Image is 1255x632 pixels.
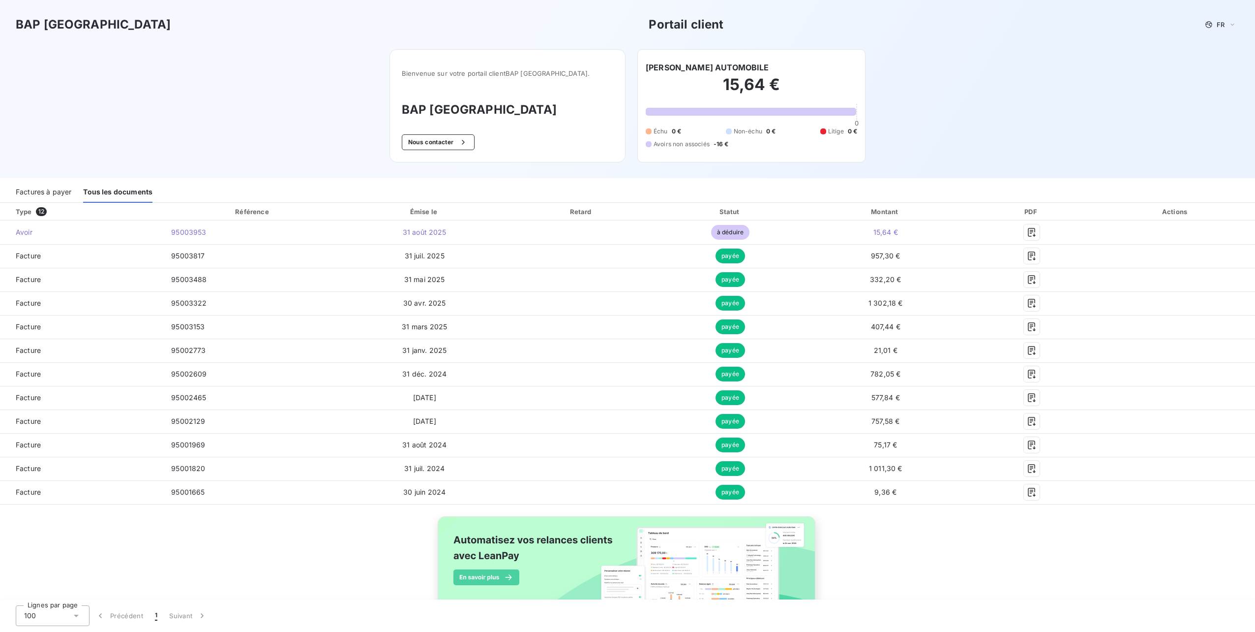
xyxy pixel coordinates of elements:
span: Non-échu [734,127,762,136]
span: 31 juil. 2025 [405,252,445,260]
span: payée [716,367,745,381]
span: payée [716,319,745,334]
div: Statut [659,207,802,217]
span: 957,30 € [871,252,900,260]
span: 1 302,18 € [868,299,903,307]
span: Facture [8,464,155,474]
span: 95003488 [171,275,207,284]
span: 95002465 [171,393,206,402]
span: 0 € [672,127,681,136]
h6: [PERSON_NAME] AUTOMOBILE [646,62,769,73]
span: payée [716,249,745,263]
div: Tous les documents [83,182,152,203]
span: payée [716,296,745,311]
span: Facture [8,416,155,426]
span: payée [716,343,745,358]
span: 30 juin 2024 [403,488,446,496]
h3: BAP [GEOGRAPHIC_DATA] [16,16,171,33]
span: 0 [855,119,859,127]
span: 1 [155,611,157,621]
span: 577,84 € [871,393,900,402]
span: 1 011,30 € [869,464,902,473]
span: Échu [654,127,668,136]
span: Facture [8,369,155,379]
span: 95001969 [171,441,205,449]
span: 15,64 € [873,228,898,236]
span: 95003153 [171,322,205,331]
span: payée [716,485,745,500]
span: payée [716,438,745,452]
span: 95003953 [171,228,206,236]
span: 21,01 € [874,346,897,354]
span: Facture [8,346,155,355]
h3: BAP [GEOGRAPHIC_DATA] [402,101,613,119]
span: 31 août 2025 [403,228,447,236]
button: Nous contacter [402,134,475,150]
span: Facture [8,251,155,261]
span: 0 € [766,127,776,136]
span: 31 août 2024 [402,441,447,449]
span: 12 [36,207,47,216]
span: Avoir [8,227,155,237]
span: 100 [24,611,36,621]
span: 95002129 [171,417,205,425]
div: Factures à payer [16,182,71,203]
span: 95002773 [171,346,206,354]
span: 95003817 [171,252,205,260]
span: Facture [8,322,155,332]
div: Montant [806,207,965,217]
span: 407,44 € [871,322,900,331]
span: 31 mars 2025 [402,322,447,331]
span: Avoirs non associés [654,140,710,149]
h3: Portail client [649,16,723,33]
span: [DATE] [413,417,436,425]
span: Facture [8,275,155,284]
span: Litige [828,127,844,136]
span: Bienvenue sur votre portail client BAP [GEOGRAPHIC_DATA] . [402,69,613,77]
div: Émise le [345,207,505,217]
div: Type [10,207,161,217]
span: 782,05 € [870,370,900,378]
span: Facture [8,487,155,497]
span: 31 mai 2025 [404,275,445,284]
span: 757,58 € [871,417,899,425]
span: [DATE] [413,393,436,402]
span: Facture [8,393,155,403]
div: Actions [1098,207,1253,217]
span: payée [716,272,745,287]
span: 30 avr. 2025 [403,299,446,307]
span: payée [716,461,745,476]
button: Précédent [90,605,149,626]
span: 31 janv. 2025 [402,346,447,354]
span: -16 € [714,140,729,149]
span: à déduire [711,225,749,240]
span: 31 déc. 2024 [402,370,447,378]
span: 95003322 [171,299,207,307]
span: payée [716,390,745,405]
span: Facture [8,298,155,308]
span: Facture [8,440,155,450]
span: 75,17 € [874,441,897,449]
div: Référence [235,208,269,216]
span: 31 juil. 2024 [404,464,445,473]
span: 95002609 [171,370,207,378]
img: banner [429,510,826,632]
span: FR [1217,21,1225,29]
span: 9,36 € [874,488,896,496]
span: 332,20 € [870,275,901,284]
span: 95001665 [171,488,205,496]
h2: 15,64 € [646,75,857,104]
div: Retard [508,207,655,217]
button: 1 [149,605,163,626]
div: PDF [969,207,1094,217]
span: 0 € [848,127,857,136]
span: 95001820 [171,464,205,473]
span: payée [716,414,745,429]
button: Suivant [163,605,213,626]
